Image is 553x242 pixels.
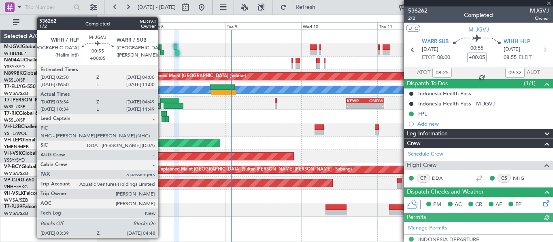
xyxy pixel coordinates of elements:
[138,4,176,11] span: [DATE] - [DATE]
[4,44,22,49] span: M-JGVJ
[139,98,157,103] div: PANC
[4,117,26,123] a: WSSL/XSP
[408,15,428,22] span: 2/2
[406,25,420,32] button: UTC
[365,103,383,108] div: -
[407,139,421,148] span: Crew
[433,201,441,209] span: PM
[25,1,71,13] input: Trip Number
[347,98,365,103] div: KEWR
[73,22,149,29] div: Sun 7
[417,120,549,127] div: Add new
[4,197,28,203] a: WMSA/SZB
[4,178,21,183] span: VP-CJR
[468,25,489,34] span: M-JGVJ
[377,22,453,29] div: Thu 11
[4,64,25,70] a: YSSY/SYD
[122,103,141,108] div: 15:20 Z
[417,69,430,77] span: ATOT
[455,201,462,209] span: AC
[408,150,443,158] a: Schedule Crew
[4,84,36,89] a: T7-ELLYG-550
[407,79,448,88] span: Dispatch To-Dos
[4,178,34,183] a: VP-CJRG-650
[417,174,430,183] div: CP
[418,110,427,117] div: FPL
[347,103,365,108] div: -
[408,6,428,15] span: 536262
[289,4,323,10] span: Refresh
[519,54,532,62] span: ELDT
[149,22,225,29] div: Mon 8
[4,104,26,110] a: WSSL/XSP
[141,103,160,108] div: 03:45 Z
[4,124,21,129] span: VH-L2B
[4,90,28,97] a: WMSA/SZB
[225,22,301,29] div: Tue 9
[4,210,28,217] a: WMSA/SZB
[151,70,246,82] div: Planned Maint [GEOGRAPHIC_DATA] (Seletar)
[4,204,22,209] span: T7-PJ29
[4,151,66,156] a: VH-VSKGlobal Express XRS
[4,71,50,76] a: N8998KGlobal 6000
[4,130,27,137] a: YSHL/WOL
[504,38,530,46] span: WIHH HLP
[98,16,112,23] div: [DATE]
[4,124,56,129] a: VH-L2BChallenger 604
[4,144,29,150] a: YMEN/MEB
[301,22,377,29] div: Wed 10
[4,157,25,163] a: YSSY/SYD
[4,138,21,143] span: VH-LEP
[524,79,536,88] span: (1/1)
[422,38,449,46] span: WARR SUB
[422,46,438,54] span: [DATE]
[407,161,437,170] span: Flight Crew
[4,58,24,63] span: N604AU
[407,129,448,139] span: Leg Information
[530,15,549,22] span: Owner
[4,111,47,116] a: T7-RICGlobal 6000
[530,6,549,15] span: MJGVJ
[513,175,531,182] a: NHG
[4,191,24,196] span: 9H-VSLK
[4,77,26,83] a: WSSL/XSP
[432,175,450,182] a: DDA
[4,138,48,143] a: VH-LEPGlobal 6000
[4,191,46,196] a: 9H-VSLKFalcon 7X
[475,201,482,209] span: CR
[4,58,59,63] a: N604AUChallenger 604
[4,151,22,156] span: VH-VSK
[504,54,517,62] span: 08:55
[4,164,49,169] a: VP-BCYGlobal 5000
[4,184,28,190] a: VHHH/HKG
[4,98,79,103] a: T7-[PERSON_NAME]Global 7500
[4,164,21,169] span: VP-BCY
[4,111,19,116] span: T7-RIC
[4,170,28,177] a: WMSA/SZB
[407,187,484,197] span: Dispatch Checks and Weather
[496,201,502,209] span: AF
[498,174,511,183] div: CS
[418,90,471,97] div: Indonesia Health Pass
[437,54,450,62] span: 08:00
[365,98,383,103] div: OMDW
[422,54,435,62] span: ETOT
[9,16,88,29] button: All Aircraft
[4,71,23,76] span: N8998K
[418,100,495,107] div: Indonesia Health Pass - M-JGVJ
[4,44,49,49] a: M-JGVJGlobal 5000
[276,1,325,14] button: Refresh
[4,84,22,89] span: T7-ELLY
[504,46,520,54] span: [DATE]
[515,201,521,209] span: FP
[21,19,85,25] span: All Aircraft
[157,164,352,176] div: Unplanned Maint [GEOGRAPHIC_DATA] (Sultan [PERSON_NAME] [PERSON_NAME] - Subang)
[4,98,51,103] span: T7-[PERSON_NAME]
[464,11,493,19] div: Completed
[4,204,45,209] a: T7-PJ29Falcon 7X
[470,44,483,53] span: 00:55
[121,98,139,103] div: WSSS
[527,69,540,77] span: ALDT
[4,51,26,57] a: WIHH/HLP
